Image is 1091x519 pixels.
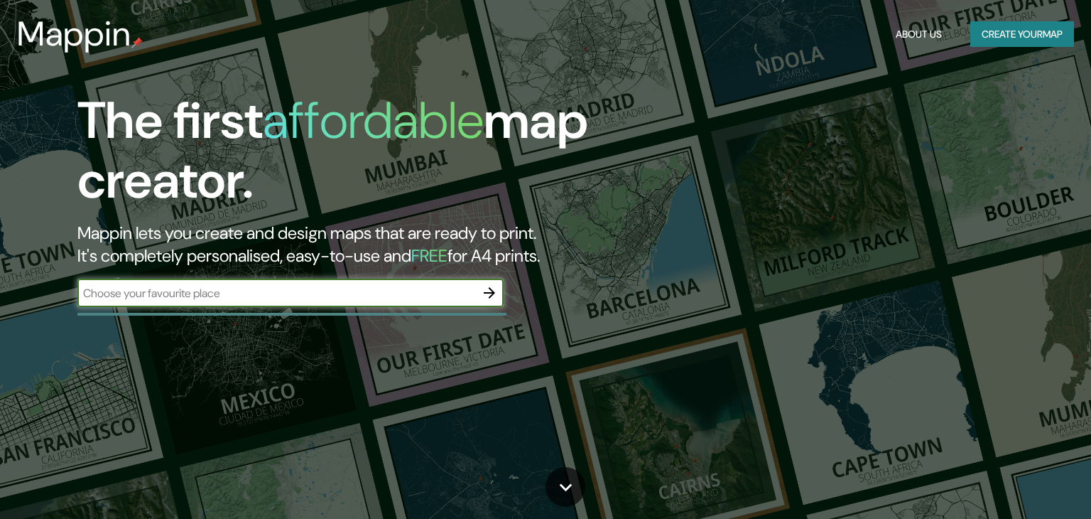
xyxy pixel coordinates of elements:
[890,21,948,48] button: About Us
[411,245,447,267] h5: FREE
[970,21,1074,48] button: Create yourmap
[17,14,131,54] h3: Mappin
[263,87,484,154] h1: affordable
[131,37,143,48] img: mappin-pin
[77,285,475,301] input: Choose your favourite place
[77,91,623,222] h1: The first map creator.
[77,222,623,267] h2: Mappin lets you create and design maps that are ready to print. It's completely personalised, eas...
